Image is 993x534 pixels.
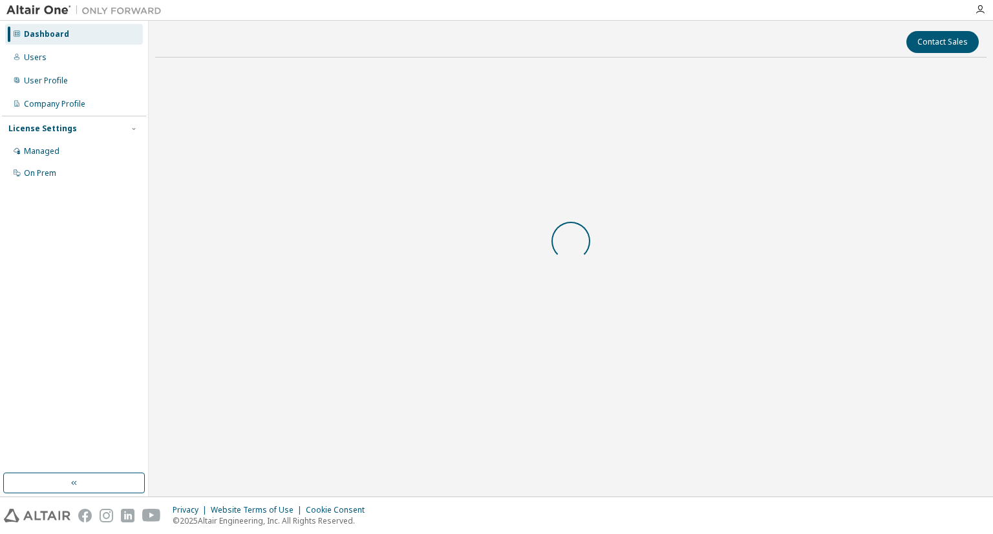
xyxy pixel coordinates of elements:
[24,29,69,39] div: Dashboard
[121,509,134,522] img: linkedin.svg
[906,31,979,53] button: Contact Sales
[306,505,372,515] div: Cookie Consent
[100,509,113,522] img: instagram.svg
[24,99,85,109] div: Company Profile
[173,505,211,515] div: Privacy
[24,146,59,156] div: Managed
[4,509,70,522] img: altair_logo.svg
[24,76,68,86] div: User Profile
[142,509,161,522] img: youtube.svg
[78,509,92,522] img: facebook.svg
[6,4,168,17] img: Altair One
[173,515,372,526] p: © 2025 Altair Engineering, Inc. All Rights Reserved.
[24,168,56,178] div: On Prem
[8,123,77,134] div: License Settings
[211,505,306,515] div: Website Terms of Use
[24,52,47,63] div: Users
